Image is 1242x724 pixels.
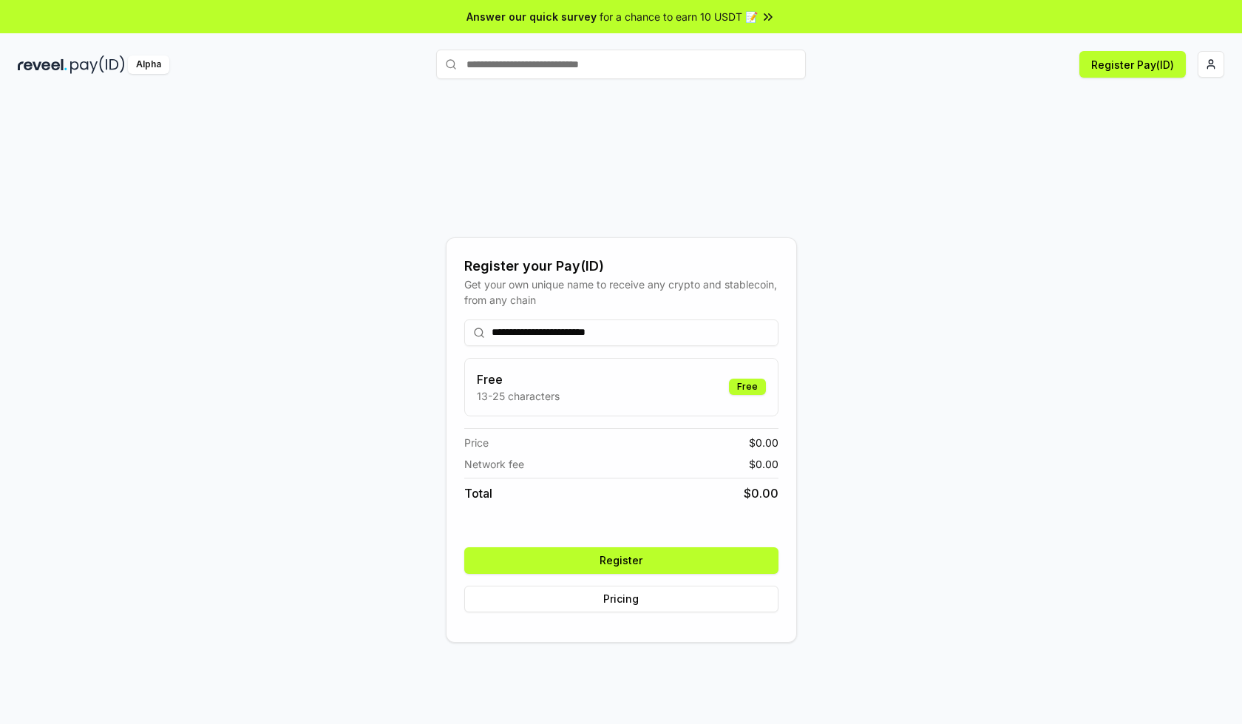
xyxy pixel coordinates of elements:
p: 13-25 characters [477,388,560,404]
div: Get your own unique name to receive any crypto and stablecoin, from any chain [464,277,778,308]
span: Price [464,435,489,450]
button: Pricing [464,586,778,612]
button: Register [464,547,778,574]
div: Register your Pay(ID) [464,256,778,277]
span: $ 0.00 [744,484,778,502]
span: Answer our quick survey [466,9,597,24]
span: Network fee [464,456,524,472]
div: Alpha [128,55,169,74]
span: $ 0.00 [749,435,778,450]
img: reveel_dark [18,55,67,74]
div: Free [729,379,766,395]
span: Total [464,484,492,502]
button: Register Pay(ID) [1079,51,1186,78]
span: for a chance to earn 10 USDT 📝 [600,9,758,24]
h3: Free [477,371,560,388]
span: $ 0.00 [749,456,778,472]
img: pay_id [70,55,125,74]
